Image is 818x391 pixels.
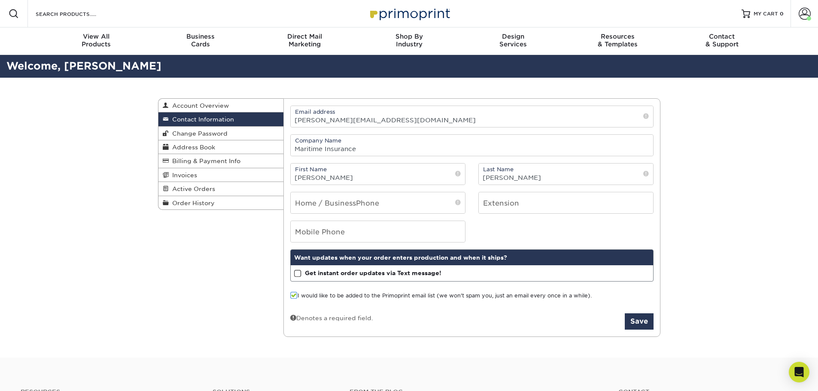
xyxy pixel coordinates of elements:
a: DesignServices [461,27,566,55]
a: Shop ByIndustry [357,27,461,55]
span: Order History [169,200,215,206]
div: Open Intercom Messenger [789,362,809,382]
span: Design [461,33,566,40]
span: 0 [780,11,784,17]
a: BusinessCards [148,27,252,55]
span: Active Orders [169,185,215,192]
strong: Get instant order updates via Text message! [305,270,441,276]
a: View AllProducts [44,27,149,55]
span: Direct Mail [252,33,357,40]
a: Account Overview [158,99,284,112]
iframe: Google Customer Reviews [2,365,73,388]
div: Services [461,33,566,48]
div: Want updates when your order enters production and when it ships? [291,250,653,265]
span: Contact Information [169,116,234,123]
a: Contact& Support [670,27,774,55]
div: Cards [148,33,252,48]
a: Resources& Templates [566,27,670,55]
a: Invoices [158,168,284,182]
span: MY CART [754,10,778,18]
span: Contact [670,33,774,40]
label: I would like to be added to the Primoprint email list (we won't spam you, just an email every onc... [290,292,592,300]
div: Industry [357,33,461,48]
button: Save [625,313,654,330]
div: Marketing [252,33,357,48]
div: & Support [670,33,774,48]
span: Invoices [169,172,197,179]
span: Change Password [169,130,228,137]
input: SEARCH PRODUCTS..... [35,9,119,19]
span: Business [148,33,252,40]
span: Account Overview [169,102,229,109]
div: Denotes a required field. [290,313,373,322]
a: Active Orders [158,182,284,196]
a: Address Book [158,140,284,154]
div: Products [44,33,149,48]
div: & Templates [566,33,670,48]
a: Change Password [158,127,284,140]
span: Billing & Payment Info [169,158,240,164]
a: Order History [158,196,284,209]
a: Direct MailMarketing [252,27,357,55]
a: Billing & Payment Info [158,154,284,168]
a: Contact Information [158,112,284,126]
span: View All [44,33,149,40]
span: Shop By [357,33,461,40]
span: Address Book [169,144,215,151]
img: Primoprint [366,4,452,23]
span: Resources [566,33,670,40]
